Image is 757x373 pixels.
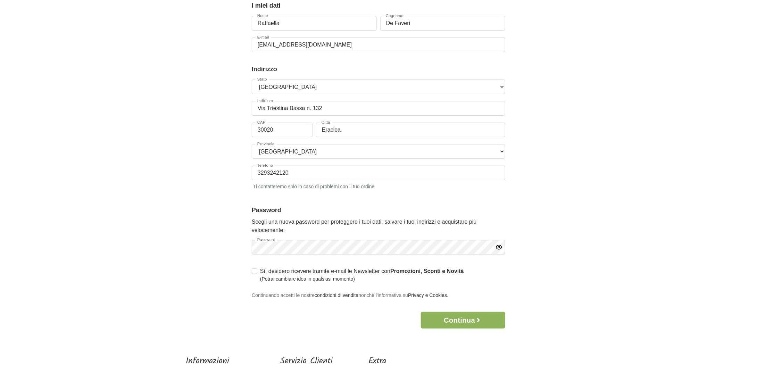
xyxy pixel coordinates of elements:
strong: Promozioni, Sconti e Novità [390,268,464,274]
input: CAP [252,123,313,137]
h5: Informazioni [186,356,245,366]
p: Scegli una nuova password per proteggere i tuoi dati, salvare i tuoi indirizzi e acquistare più v... [252,218,505,234]
h5: Extra [368,356,414,366]
a: Privacy e Cookies [408,292,447,298]
input: Città [316,123,505,137]
input: E-mail [252,38,505,52]
input: Cognome [380,16,505,31]
label: Cognome [384,14,406,18]
label: Provincia [255,142,277,146]
input: Nome [252,16,377,31]
legend: Indirizzo [252,65,505,74]
label: Password [255,238,277,242]
label: Sì, desidero ricevere tramite e-mail le Newsletter con [260,267,464,283]
label: CAP [255,121,268,124]
legend: Password [252,206,505,215]
input: Telefono [252,166,505,180]
input: Indirizzo [252,101,505,116]
label: E-mail [255,35,271,39]
label: Nome [255,14,270,18]
a: condizioni di vendita [315,292,358,298]
h5: Servizio Clienti [281,356,333,366]
button: Continua [421,312,505,329]
label: Stato [255,77,269,81]
small: (Potrai cambiare idea in qualsiasi momento) [260,275,464,283]
legend: I miei dati [252,1,505,10]
small: Ti contatteremo solo in caso di problemi con il tuo ordine [252,182,505,190]
small: Continuando accetti le nostre nonchè l'informativa su . [252,292,448,298]
label: Indirizzo [255,99,275,103]
label: Città [319,121,332,124]
label: Telefono [255,164,275,167]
